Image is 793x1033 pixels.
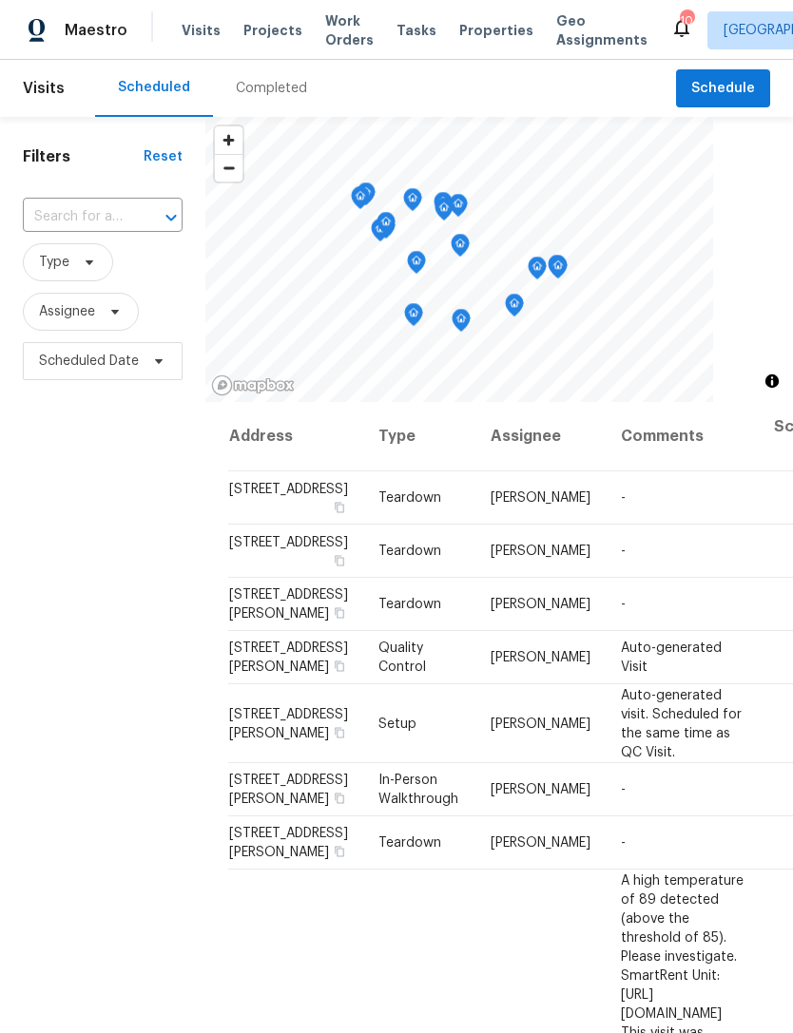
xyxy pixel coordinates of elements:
button: Copy Address [331,604,348,622]
div: Map marker [377,212,396,241]
div: Map marker [351,186,370,216]
div: Map marker [407,251,426,280]
span: - [621,598,626,611]
button: Copy Address [331,499,348,516]
span: [PERSON_NAME] [491,491,590,505]
span: Projects [243,21,302,40]
span: [STREET_ADDRESS][PERSON_NAME] [229,641,348,674]
span: [STREET_ADDRESS] [229,483,348,496]
span: [PERSON_NAME] [491,651,590,664]
a: Mapbox homepage [211,374,295,396]
span: Properties [459,21,533,40]
span: Auto-generated Visit [621,641,722,674]
div: Map marker [403,188,422,218]
th: Assignee [475,402,606,471]
div: Map marker [452,309,471,338]
button: Zoom in [215,126,242,154]
button: Schedule [676,69,770,108]
span: - [621,491,626,505]
div: Map marker [434,192,453,221]
div: Map marker [371,219,390,248]
div: Scheduled [118,78,190,97]
span: Auto-generated visit. Scheduled for the same time as QC Visit. [621,688,742,758]
span: Type [39,253,69,272]
span: [STREET_ADDRESS][PERSON_NAME] [229,707,348,739]
div: Map marker [449,194,468,223]
div: Map marker [505,294,524,323]
span: [STREET_ADDRESS] [229,536,348,549]
span: [STREET_ADDRESS][PERSON_NAME] [229,827,348,859]
div: Map marker [528,257,547,286]
span: Quality Control [378,641,426,674]
div: 10 [680,11,693,30]
span: [PERSON_NAME] [491,717,590,730]
span: Tasks [396,24,436,37]
div: Reset [144,147,183,166]
h1: Filters [23,147,144,166]
span: - [621,545,626,558]
span: [PERSON_NAME] [491,836,590,850]
span: [STREET_ADDRESS][PERSON_NAME] [229,774,348,806]
button: Zoom out [215,154,242,182]
button: Copy Address [331,552,348,569]
span: Work Orders [325,11,374,49]
span: Visits [182,21,221,40]
canvas: Map [205,117,713,402]
div: Map marker [435,198,454,227]
span: Assignee [39,302,95,321]
span: - [621,836,626,850]
span: [PERSON_NAME] [491,783,590,796]
span: [PERSON_NAME] [491,598,590,611]
span: Maestro [65,21,127,40]
span: [STREET_ADDRESS][PERSON_NAME] [229,588,348,621]
button: Copy Address [331,723,348,740]
span: Teardown [378,545,441,558]
div: Map marker [549,256,568,285]
button: Copy Address [331,658,348,675]
span: Toggle attribution [766,371,778,392]
button: Copy Address [331,843,348,860]
div: Completed [236,79,307,98]
span: Schedule [691,77,755,101]
th: Address [228,402,363,471]
button: Copy Address [331,790,348,807]
th: Type [363,402,475,471]
div: Map marker [548,255,567,284]
button: Open [158,204,184,231]
span: Teardown [378,598,441,611]
span: Geo Assignments [556,11,648,49]
span: Setup [378,717,416,730]
div: Map marker [404,303,423,333]
span: Scheduled Date [39,352,139,371]
div: Map marker [357,182,376,212]
span: Teardown [378,836,441,850]
input: Search for an address... [23,202,129,232]
div: Map marker [451,234,470,263]
span: In-Person Walkthrough [378,774,458,806]
span: [PERSON_NAME] [491,545,590,558]
span: - [621,783,626,796]
button: Toggle attribution [761,370,783,392]
span: Zoom out [215,155,242,182]
span: Teardown [378,491,441,505]
th: Comments [606,402,759,471]
span: Visits [23,67,65,109]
